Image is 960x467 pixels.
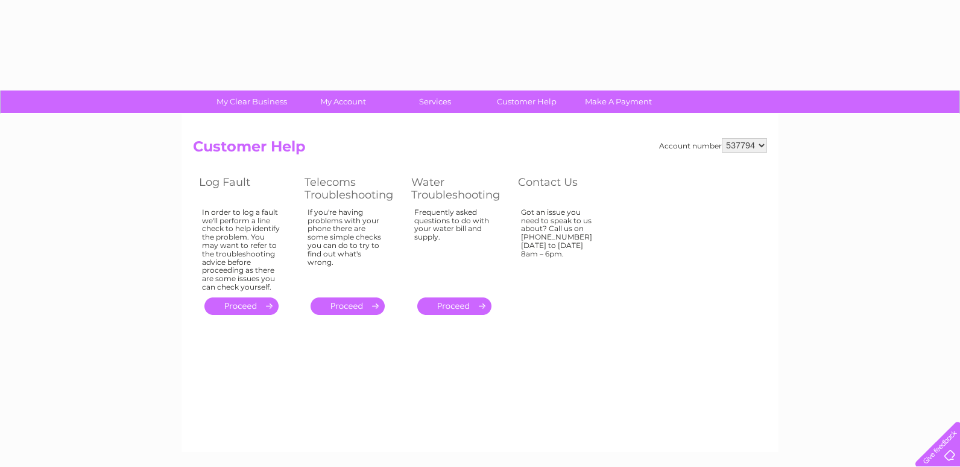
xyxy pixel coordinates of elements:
a: Customer Help [477,91,576,113]
a: My Clear Business [202,91,302,113]
div: Frequently asked questions to do with your water bill and supply. [414,208,494,287]
div: In order to log a fault we'll perform a line check to help identify the problem. You may want to ... [202,208,280,291]
a: . [417,297,491,315]
th: Water Troubleshooting [405,173,512,205]
div: If you're having problems with your phone there are some simple checks you can do to try to find ... [308,208,387,287]
a: . [311,297,385,315]
div: Account number [659,138,767,153]
a: Make A Payment [569,91,668,113]
h2: Customer Help [193,138,767,161]
th: Log Fault [193,173,298,205]
th: Contact Us [512,173,617,205]
div: Got an issue you need to speak to us about? Call us on [PHONE_NUMBER] [DATE] to [DATE] 8am – 6pm. [521,208,599,287]
a: My Account [294,91,393,113]
th: Telecoms Troubleshooting [298,173,405,205]
a: . [204,297,279,315]
a: Services [385,91,485,113]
